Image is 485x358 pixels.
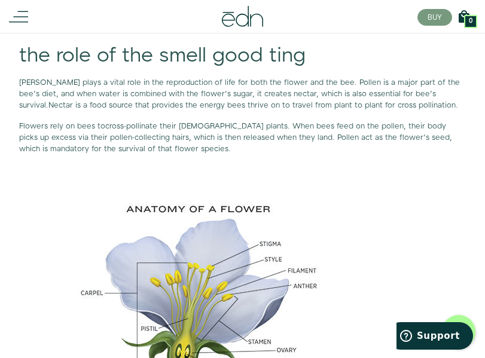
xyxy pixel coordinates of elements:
iframe: Opens a widget where you can find more information [396,322,473,352]
span: 0 [469,18,472,25]
span: cross-pollinate their [DEMOGRAPHIC_DATA] plants [105,121,288,131]
span: . When bees feed on the pollen, their body picks up excess via their pollen-collecting hairs, whi... [19,121,452,154]
span: Nectar is a food source that provides the energy bees thrive on to travel from plant to plant for... [48,100,458,111]
h1: the role of the smell good ting [19,45,466,67]
button: BUY [417,9,452,26]
span: Flowers rely on bees to [19,121,105,131]
span: [PERSON_NAME] plays a vital role in the reproduction of life for both the flower and the bee. Pol... [19,77,460,111]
